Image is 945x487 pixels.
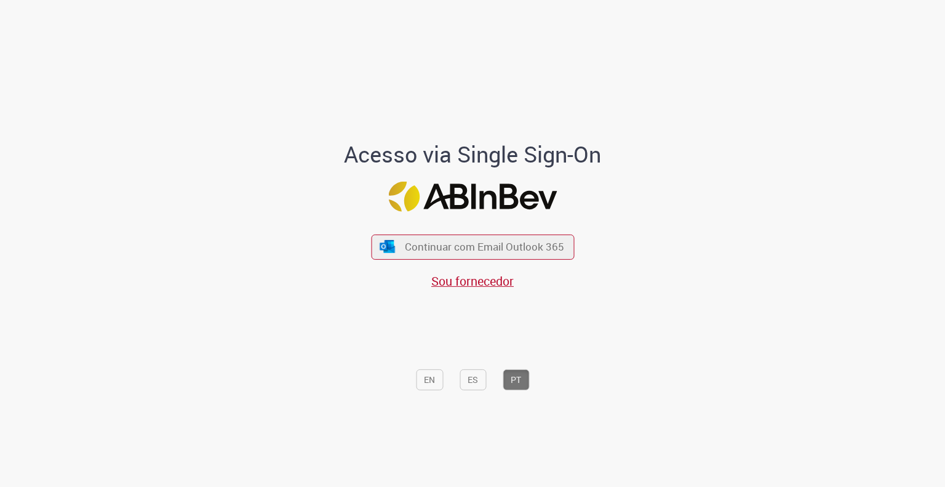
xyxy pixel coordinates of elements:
h1: Acesso via Single Sign-On [302,142,644,167]
img: ícone Azure/Microsoft 360 [379,240,396,253]
img: Logo ABInBev [388,182,557,212]
a: Sou fornecedor [431,273,514,289]
span: Continuar com Email Outlook 365 [405,240,564,254]
button: ícone Azure/Microsoft 360 Continuar com Email Outlook 365 [371,234,574,259]
button: ES [460,369,486,390]
button: PT [503,369,529,390]
button: EN [416,369,443,390]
